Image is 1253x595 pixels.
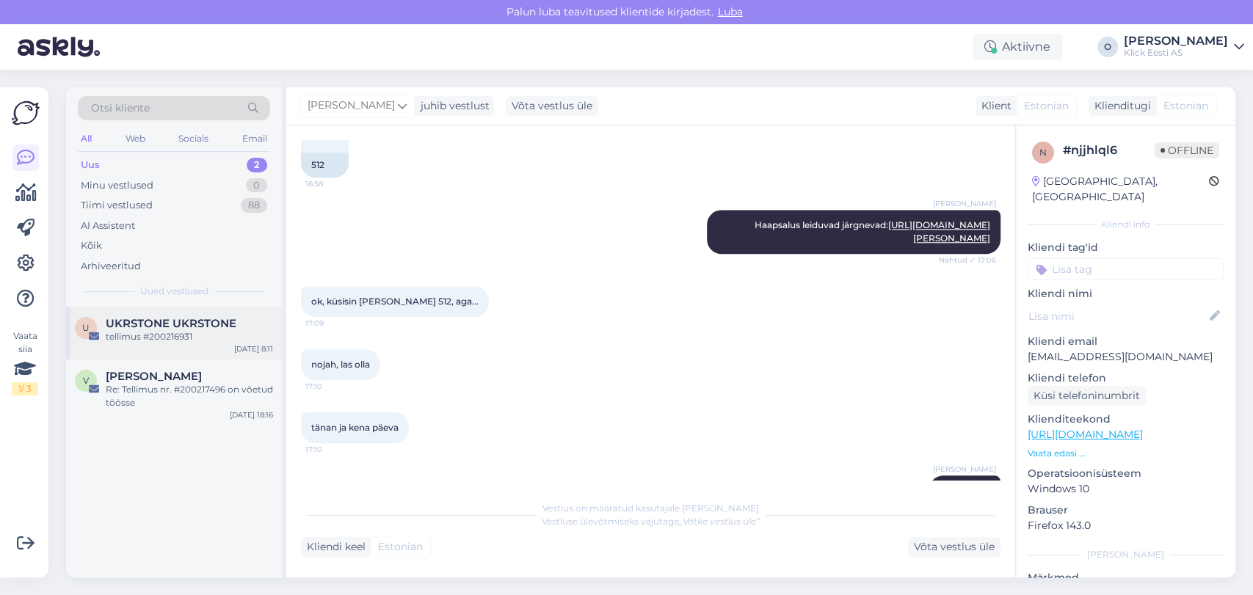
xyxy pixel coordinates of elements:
[888,219,990,244] a: [URL][DOMAIN_NAME][PERSON_NAME]
[123,129,148,148] div: Web
[12,329,38,395] div: Vaata siia
[1028,218,1224,231] div: Kliendi info
[1039,147,1047,158] span: n
[713,5,747,18] span: Luba
[305,178,360,189] span: 16:58
[1028,286,1224,302] p: Kliendi nimi
[542,516,760,527] span: Vestluse ülevõtmiseks vajutage
[378,539,423,555] span: Estonian
[1028,428,1143,441] a: [URL][DOMAIN_NAME]
[234,343,273,354] div: [DATE] 8:11
[542,503,759,514] span: Vestlus on määratud kasutajale [PERSON_NAME]
[1024,98,1069,114] span: Estonian
[106,383,273,409] div: Re: Tellimus nr. #200217496 on võetud töösse
[976,98,1012,114] div: Klient
[81,238,102,253] div: Kõik
[1097,37,1118,57] div: O
[1124,35,1244,59] a: [PERSON_NAME]Klick Eesti AS
[1089,98,1151,114] div: Klienditugi
[1028,481,1224,497] p: Windows 10
[140,285,208,298] span: Uued vestlused
[1028,349,1224,365] p: [EMAIL_ADDRESS][DOMAIN_NAME]
[1028,370,1224,386] p: Kliendi telefon
[1063,142,1155,159] div: # njjhlql6
[305,318,360,329] span: 17:09
[241,198,267,213] div: 88
[311,296,479,307] span: ok, küsisin [PERSON_NAME] 512, aga...
[415,98,490,114] div: juhib vestlust
[1028,334,1224,349] p: Kliendi email
[106,317,236,330] span: UKRSTONE UKRSTONE
[1028,308,1207,324] input: Lisa nimi
[12,382,38,395] div: 1 / 3
[1028,548,1224,561] div: [PERSON_NAME]
[679,516,760,527] i: „Võtke vestlus üle”
[91,101,150,116] span: Otsi kliente
[81,178,153,193] div: Minu vestlused
[81,259,141,274] div: Arhiveeritud
[1028,447,1224,460] p: Vaata edasi ...
[1032,174,1209,205] div: [GEOGRAPHIC_DATA], [GEOGRAPHIC_DATA]
[301,153,349,178] div: 512
[933,464,996,475] span: [PERSON_NAME]
[106,370,202,383] span: Vladimir Katõhhin
[755,219,990,244] span: Haapsalus leiduvad järgnevad:
[81,198,153,213] div: Tiimi vestlused
[305,381,360,392] span: 17:10
[1028,518,1224,533] p: Firefox 143.0
[81,158,100,172] div: Uus
[239,129,270,148] div: Email
[83,375,89,386] span: V
[305,444,360,455] span: 17:10
[933,198,996,209] span: [PERSON_NAME]
[311,359,370,370] span: nojah, las olla
[1028,258,1224,280] input: Lisa tag
[106,330,273,343] div: tellimus #200216931
[1155,142,1219,158] span: Offline
[1028,466,1224,481] p: Operatsioonisüsteem
[12,99,40,127] img: Askly Logo
[973,34,1062,60] div: Aktiivne
[939,255,996,266] span: Nähtud ✓ 17:06
[78,129,95,148] div: All
[1028,240,1224,255] p: Kliendi tag'id
[1028,386,1146,406] div: Küsi telefoninumbrit
[301,539,366,555] div: Kliendi keel
[81,219,135,233] div: AI Assistent
[1124,35,1228,47] div: [PERSON_NAME]
[230,409,273,420] div: [DATE] 18:16
[1028,412,1224,427] p: Klienditeekond
[1028,503,1224,518] p: Brauser
[506,96,598,116] div: Võta vestlus üle
[1124,47,1228,59] div: Klick Eesti AS
[1028,570,1224,585] p: Märkmed
[1163,98,1208,114] span: Estonian
[908,537,1000,557] div: Võta vestlus üle
[247,158,267,172] div: 2
[175,129,211,148] div: Socials
[311,422,399,433] span: tänan ja kena päeva
[82,322,90,333] span: U
[246,178,267,193] div: 0
[308,98,395,114] span: [PERSON_NAME]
